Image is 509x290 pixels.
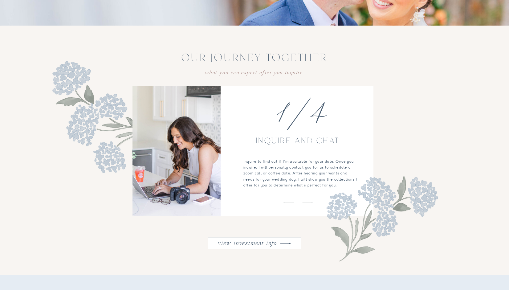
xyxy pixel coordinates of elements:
[240,137,356,150] p: Inquire and Chat
[182,68,325,74] p: what you can expect after you inquire
[243,159,358,190] p: Inquire to find out if I'm available for your date. Once you inquire, I will personally contact y...
[216,238,278,246] a: view investment info
[277,84,360,102] p: 1/4
[173,52,336,65] p: our journey together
